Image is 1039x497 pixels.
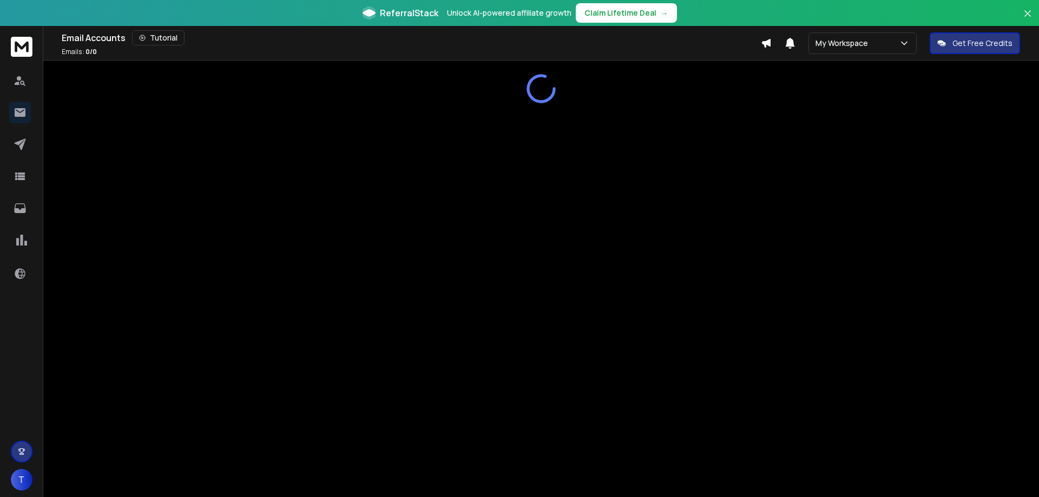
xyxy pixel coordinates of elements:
[447,8,571,18] p: Unlock AI-powered affiliate growth
[661,8,668,18] span: →
[930,32,1020,54] button: Get Free Credits
[952,38,1012,49] p: Get Free Credits
[1021,6,1035,32] button: Close banner
[380,6,438,19] span: ReferralStack
[62,30,761,45] div: Email Accounts
[816,38,872,49] p: My Workspace
[11,469,32,491] button: T
[86,47,97,56] span: 0 / 0
[62,48,97,56] p: Emails :
[576,3,677,23] button: Claim Lifetime Deal→
[132,30,185,45] button: Tutorial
